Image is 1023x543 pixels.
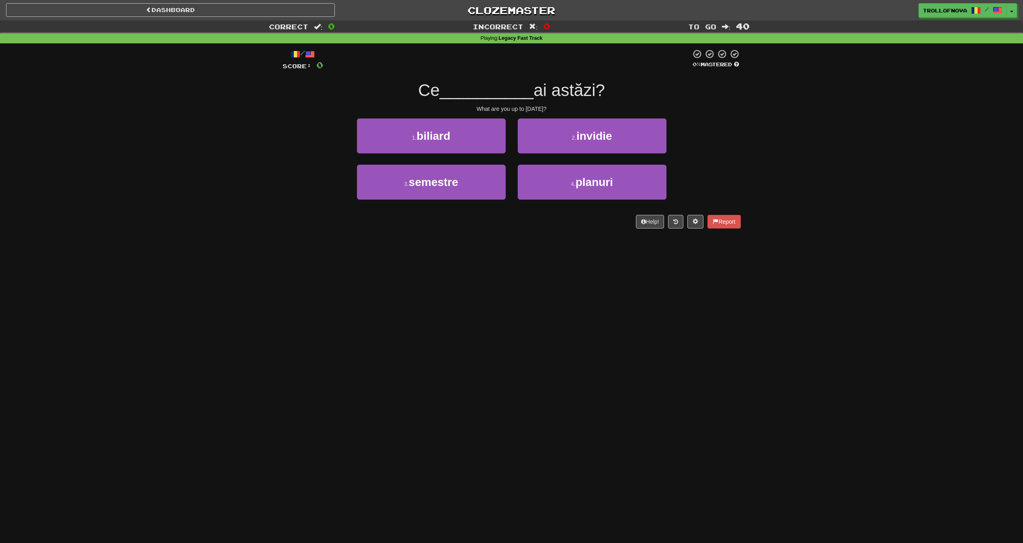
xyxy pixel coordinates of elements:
[636,215,664,229] button: Help!
[688,22,716,31] span: To go
[722,23,731,30] span: :
[576,176,613,188] span: planuri
[316,60,323,70] span: 0
[693,61,701,67] span: 0 %
[347,3,676,17] a: Clozemaster
[6,3,335,17] a: Dashboard
[533,81,605,100] span: ai astăzi?
[314,23,323,30] span: :
[328,21,335,31] span: 0
[691,61,741,68] div: Mastered
[543,21,550,31] span: 0
[572,135,576,141] small: 2 .
[529,23,538,30] span: :
[518,165,666,200] button: 4.planuri
[409,176,458,188] span: semestre
[357,165,506,200] button: 3.semestre
[571,181,576,187] small: 4 .
[412,135,417,141] small: 1 .
[736,21,750,31] span: 40
[357,118,506,153] button: 1.biliard
[518,118,666,153] button: 2.invidie
[283,105,741,113] div: What are you up to [DATE]?
[283,63,312,69] span: Score:
[985,6,989,12] span: /
[416,130,450,142] span: biliard
[418,81,440,100] span: Ce
[668,215,683,229] button: Round history (alt+y)
[283,49,323,59] div: /
[404,181,409,187] small: 3 .
[918,3,1007,18] a: TrollOfNova /
[440,81,534,100] span: __________
[707,215,740,229] button: Report
[576,130,612,142] span: invidie
[498,35,542,41] strong: Legacy Fast Track
[269,22,308,31] span: Correct
[923,7,967,14] span: TrollOfNova
[473,22,523,31] span: Incorrect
